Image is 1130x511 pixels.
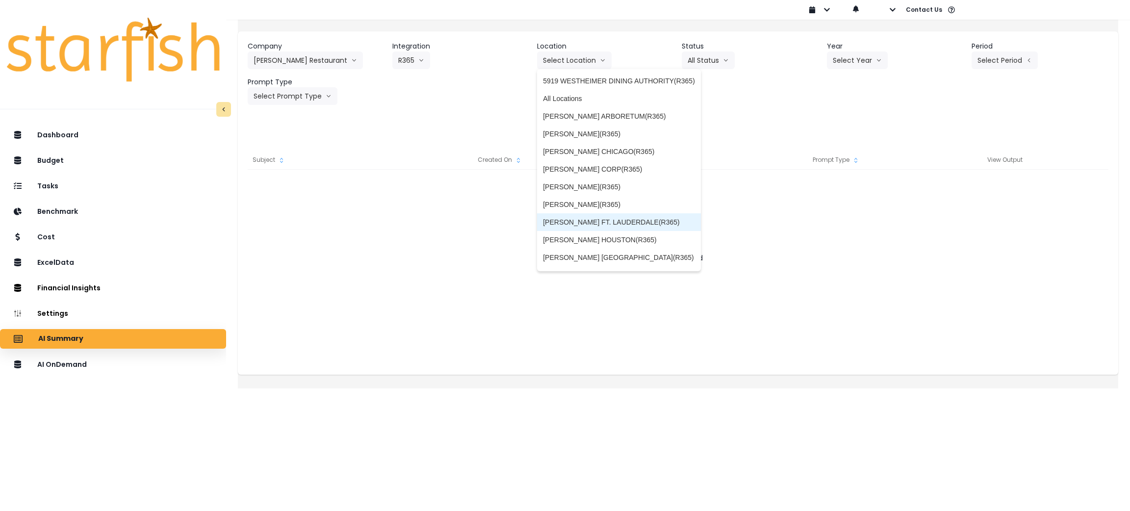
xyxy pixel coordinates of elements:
ul: Select Locationarrow down line [537,69,701,271]
button: R365arrow down line [392,51,430,69]
p: AI OnDemand [37,360,87,369]
span: 5919 WESTHEIMER DINING AUTHORITY(R365) [543,76,695,86]
button: Select Locationarrow down line [537,51,612,69]
span: [PERSON_NAME](R365) [543,129,695,139]
span: [PERSON_NAME](R365) [543,182,695,192]
p: Cost [37,233,55,241]
p: AI Summary [38,334,83,343]
div: Created On [416,150,584,170]
span: [PERSON_NAME] [GEOGRAPHIC_DATA](R365) [543,253,695,262]
p: ExcelData [37,258,74,267]
span: [PERSON_NAME](R365) [543,200,695,209]
div: View Output [921,150,1089,170]
span: All Locations [543,94,695,103]
svg: sort [852,156,860,164]
span: [PERSON_NAME] FT. LAUDERDALE(R365) [543,217,695,227]
p: Dashboard [37,131,78,139]
svg: arrow down line [326,91,332,101]
button: Select Periodarrow left line [972,51,1038,69]
button: Select Yeararrow down line [827,51,888,69]
svg: sort [514,156,522,164]
svg: arrow left line [1026,55,1032,65]
header: Integration [392,41,529,51]
svg: sort [278,156,285,164]
span: [PERSON_NAME] CHICAGO(R365) [543,147,695,156]
header: Prompt Type [248,77,385,87]
svg: arrow down line [600,55,606,65]
header: Period [972,41,1108,51]
svg: arrow down line [723,55,729,65]
div: Subject [248,150,415,170]
p: Tasks [37,182,58,190]
header: Location [537,41,674,51]
header: Status [682,41,819,51]
header: Company [248,41,385,51]
p: Benchmark [37,207,78,216]
div: Prompt Type [752,150,921,170]
button: All Statusarrow down line [682,51,735,69]
svg: arrow down line [418,55,424,65]
header: Year [827,41,964,51]
button: Select Prompt Typearrow down line [248,87,337,105]
button: [PERSON_NAME] Restaurantarrow down line [248,51,363,69]
p: Budget [37,156,64,165]
svg: arrow down line [351,55,357,65]
span: [PERSON_NAME] HOUSTON(R365) [543,235,695,245]
span: [PERSON_NAME] ARBORETUM(R365) [543,111,695,121]
svg: arrow down line [876,55,882,65]
div: No data found [248,248,1108,268]
span: [PERSON_NAME] CORP(R365) [543,164,695,174]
